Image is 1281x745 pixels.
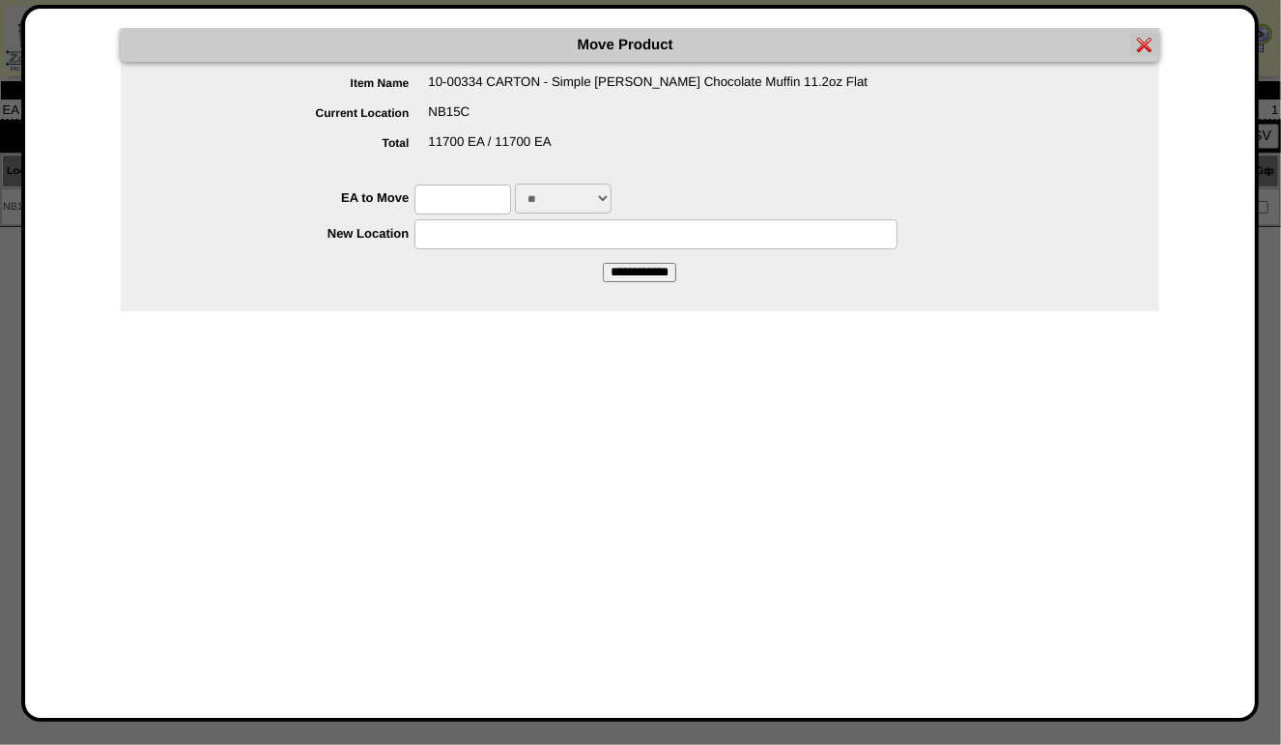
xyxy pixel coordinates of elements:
label: New Location [159,226,415,241]
label: EA to Move [159,190,415,205]
div: 10-00334 CARTON - Simple [PERSON_NAME] Chocolate Muffin 11.2oz Flat [159,74,1159,104]
label: Current Location [159,106,429,120]
div: Move Product [121,28,1159,62]
div: NB15C [159,104,1159,134]
label: Total [159,136,429,150]
img: error.gif [1137,37,1153,52]
div: 11700 EA / 11700 EA [159,134,1159,164]
label: Item Name [159,76,429,90]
